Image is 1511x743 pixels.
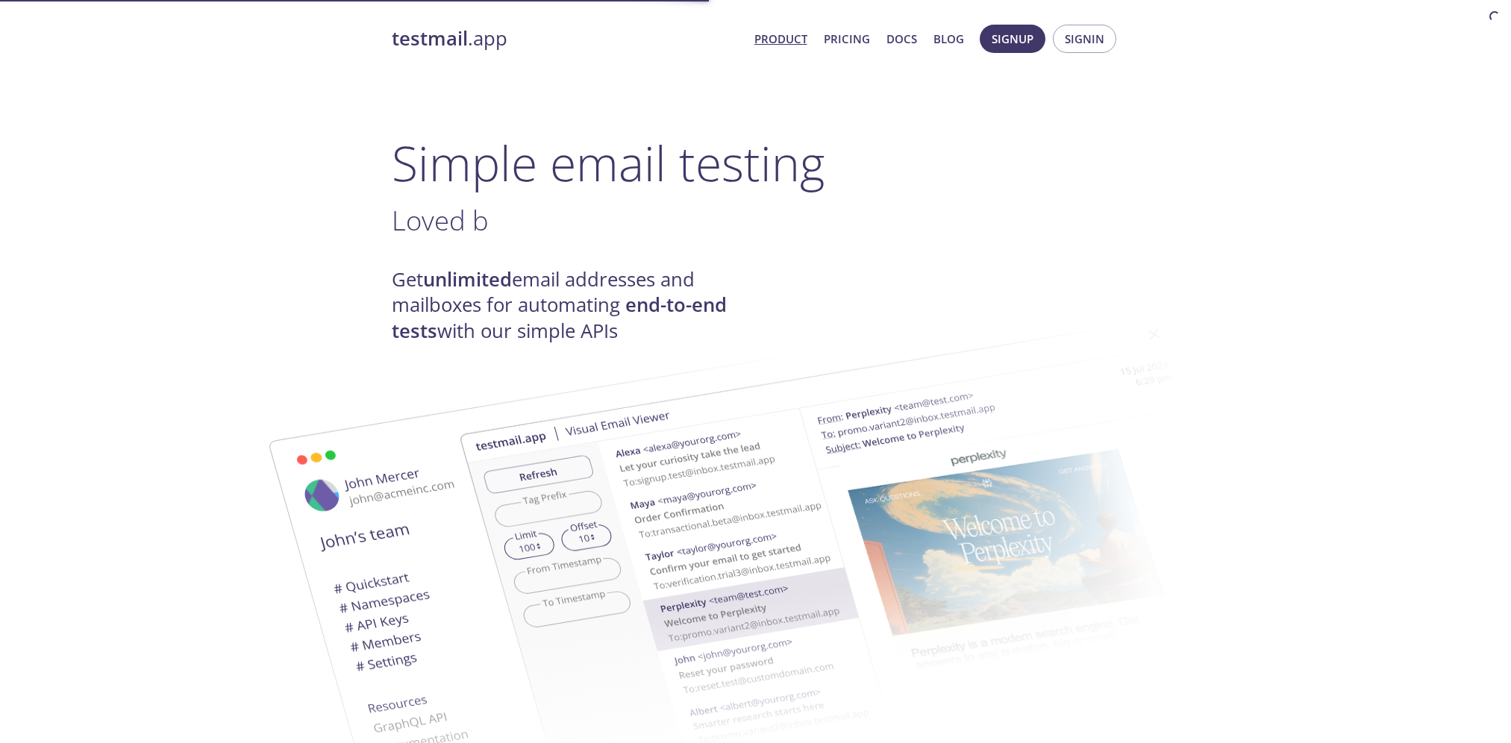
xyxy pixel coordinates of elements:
[392,26,742,51] a: testmail.app
[392,267,756,344] h4: Get email addresses and mailboxes for automating with our simple APIs
[392,134,1120,192] h1: Simple email testing
[980,25,1045,53] button: Signup
[886,29,917,48] a: Docs
[392,25,468,51] strong: testmail
[392,292,727,343] strong: end-to-end tests
[1065,29,1104,48] span: Signin
[754,29,807,48] a: Product
[933,29,964,48] a: Blog
[392,201,489,239] span: Loved b
[824,29,870,48] a: Pricing
[992,29,1033,48] span: Signup
[423,266,512,292] strong: unlimited
[1053,25,1116,53] button: Signin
